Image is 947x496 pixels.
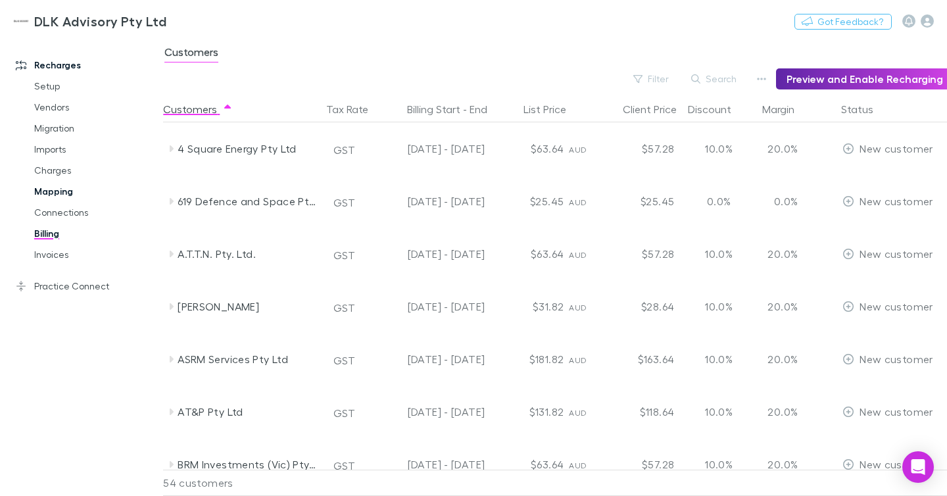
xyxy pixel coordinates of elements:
div: 4 Square Energy Pty Ltd [178,122,317,175]
div: $57.28 [600,438,679,491]
span: AUD [569,250,587,260]
div: $57.28 [600,228,679,280]
a: Charges [21,160,160,181]
button: GST [328,455,361,476]
p: 20.0% [764,299,798,314]
div: 10.0% [679,228,758,280]
div: AT&P Pty Ltd [178,385,317,438]
button: Filter [627,71,677,87]
div: 10.0% [679,280,758,333]
span: AUD [569,408,587,418]
span: AUD [569,355,587,365]
a: Billing [21,223,160,244]
button: Tax Rate [326,96,384,122]
a: Setup [21,76,160,97]
h3: DLK Advisory Pty Ltd [34,13,166,29]
span: New customer [860,195,933,207]
div: $118.64 [600,385,679,438]
div: $63.64 [490,438,569,491]
button: GST [328,192,361,213]
div: [DATE] - [DATE] [377,175,485,228]
p: 0.0% [764,193,798,209]
div: [DATE] - [DATE] [377,280,485,333]
div: $31.82 [490,280,569,333]
button: Margin [762,96,810,122]
div: $181.82 [490,333,569,385]
div: ASRM Services Pty Ltd [178,333,317,385]
span: New customer [860,300,933,312]
div: Open Intercom Messenger [902,451,934,483]
div: [DATE] - [DATE] [377,385,485,438]
button: List Price [523,96,582,122]
div: 0.0% [679,175,758,228]
button: Status [841,96,889,122]
div: 10.0% [679,122,758,175]
button: Search [685,71,744,87]
div: 10.0% [679,333,758,385]
a: Practice Connect [3,276,160,297]
a: Migration [21,118,160,139]
span: New customer [860,247,933,260]
p: 20.0% [764,404,798,420]
div: BRM Investments (Vic) Pty Ltd [178,438,317,491]
span: AUD [569,303,587,312]
button: GST [328,403,361,424]
div: $63.64 [490,228,569,280]
div: 54 customers [163,470,321,496]
div: $25.45 [490,175,569,228]
span: New customer [860,405,933,418]
a: Invoices [21,244,160,265]
img: DLK Advisory Pty Ltd's Logo [13,13,29,29]
a: Recharges [3,55,160,76]
button: Discount [688,96,747,122]
div: $25.45 [600,175,679,228]
p: 20.0% [764,351,798,367]
p: 20.0% [764,457,798,472]
div: [PERSON_NAME] [178,280,317,333]
span: Customers [164,45,218,62]
p: 20.0% [764,246,798,262]
a: Connections [21,202,160,223]
button: Client Price [623,96,692,122]
a: Vendors [21,97,160,118]
div: [DATE] - [DATE] [377,228,485,280]
div: 619 Defence and Space Pty Ltd [178,175,317,228]
div: 10.0% [679,438,758,491]
button: Customers [163,96,233,122]
div: $57.28 [600,122,679,175]
span: New customer [860,353,933,365]
span: New customer [860,458,933,470]
button: Got Feedback? [794,14,892,30]
div: [DATE] - [DATE] [377,438,485,491]
button: GST [328,297,361,318]
span: AUD [569,145,587,155]
div: [DATE] - [DATE] [377,122,485,175]
button: GST [328,139,361,161]
div: $63.64 [490,122,569,175]
button: GST [328,350,361,371]
span: AUD [569,197,587,207]
span: AUD [569,460,587,470]
div: $163.64 [600,333,679,385]
a: Imports [21,139,160,160]
button: Billing Start - End [407,96,503,122]
div: [DATE] - [DATE] [377,333,485,385]
span: New customer [860,142,933,155]
a: DLK Advisory Pty Ltd [5,5,174,37]
p: 20.0% [764,141,798,157]
div: $131.82 [490,385,569,438]
div: 10.0% [679,385,758,438]
div: A.T.T.N. Pty. Ltd. [178,228,317,280]
a: Mapping [21,181,160,202]
div: $28.64 [600,280,679,333]
button: GST [328,245,361,266]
